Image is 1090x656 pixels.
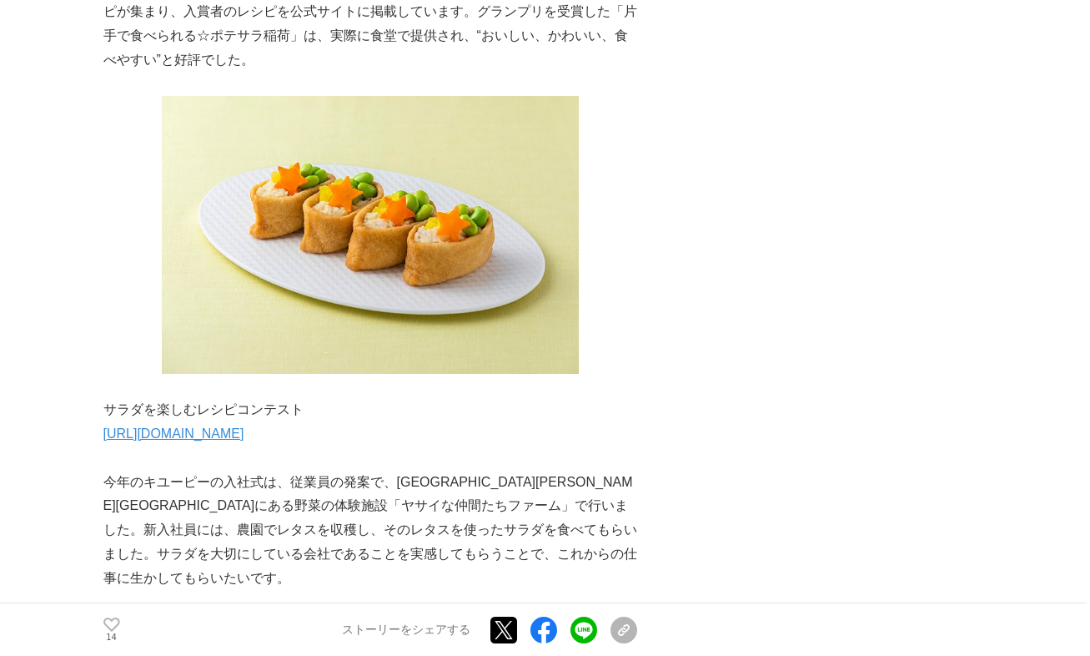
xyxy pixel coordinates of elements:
a: [URL][DOMAIN_NAME] [103,426,244,441]
p: 14 [103,633,120,642]
p: 今年のキユーピーの入社式は、従業員の発案で、[GEOGRAPHIC_DATA][PERSON_NAME][GEOGRAPHIC_DATA]にある野菜の体験施設「ヤサイな仲間たちファーム」で行いま... [103,471,637,591]
img: thumbnail_02688cf0-1ccc-11ef-a78d-3d4a69f69c19.jpg [162,96,579,374]
p: サラダを楽しむレシピコンテスト [103,398,637,422]
p: ストーリーをシェアする [342,623,470,638]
